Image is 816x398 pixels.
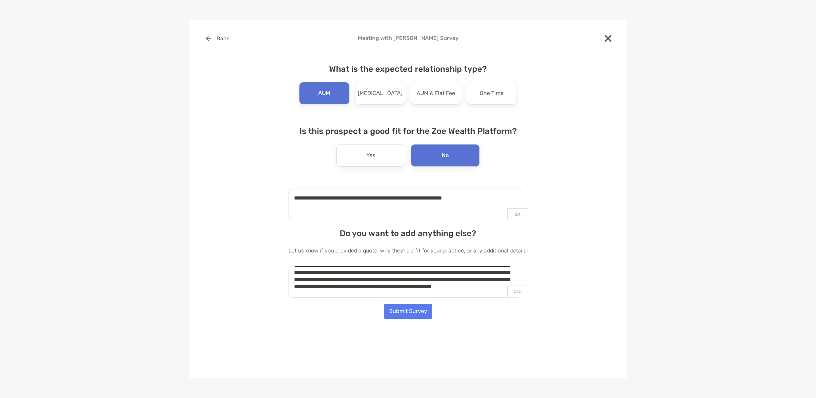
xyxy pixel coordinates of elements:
p: Yes [366,150,375,161]
h4: Is this prospect a good fit for the Zoe Wealth Platform? [289,126,528,136]
p: AUM [318,88,330,99]
p: 513 [507,286,527,297]
button: Submit Survey [384,304,432,319]
p: 28 [507,208,527,220]
p: One Time [480,88,504,99]
p: [MEDICAL_DATA] [358,88,403,99]
p: Let us know if you provided a quote, why they're a fit for your practice, or any additional details! [289,246,528,255]
button: Back [200,31,234,46]
h4: Meeting with [PERSON_NAME] Survey [200,35,616,41]
img: close modal [605,35,611,42]
p: AUM & Flat Fee [417,88,455,99]
h4: What is the expected relationship type? [289,64,528,74]
img: button icon [206,36,211,41]
h4: Do you want to add anything else? [289,229,528,238]
p: No [442,150,449,161]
